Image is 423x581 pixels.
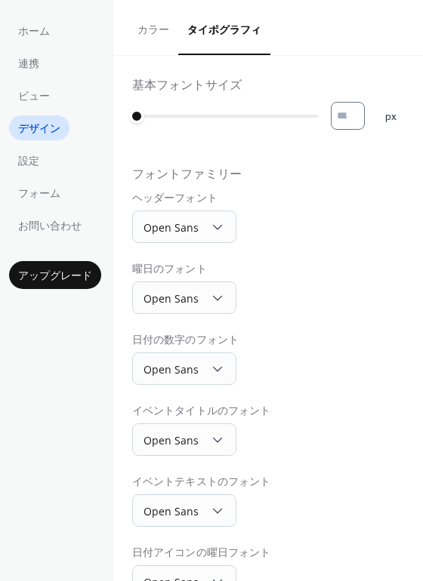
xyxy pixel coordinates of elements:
span: ビュー [18,89,50,105]
div: 日付アイコンの曜日フォント [132,546,270,561]
div: ヘッダーフォント [132,191,233,207]
a: ビュー [9,83,59,108]
div: 日付の数字のフォント [132,333,239,349]
span: フォーム [18,186,60,202]
a: ホーム [9,18,59,43]
a: 連携 [9,51,48,75]
span: 設定 [18,154,39,170]
span: Open Sans [144,433,199,447]
span: Open Sans [144,504,199,518]
a: お問い合わせ [9,213,91,238]
span: ホーム [18,24,50,40]
span: Open Sans [144,220,199,235]
a: 設定 [9,148,48,173]
span: デザイン [18,121,60,137]
a: フォーム [9,180,69,205]
a: デザイン [9,115,69,140]
span: Open Sans [144,291,199,306]
div: イベントタイトルのフォント [132,404,270,420]
div: フォントファミリー [132,168,242,183]
span: px [385,109,397,125]
span: お問い合わせ [18,219,82,235]
div: 曜日のフォント [132,262,233,278]
span: Open Sans [144,362,199,377]
div: 基本フォントサイズ [132,78,242,94]
span: アップグレード [18,269,92,284]
div: イベントテキストのフォント [132,475,270,490]
span: 連携 [18,57,39,72]
button: アップグレード [9,261,101,289]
